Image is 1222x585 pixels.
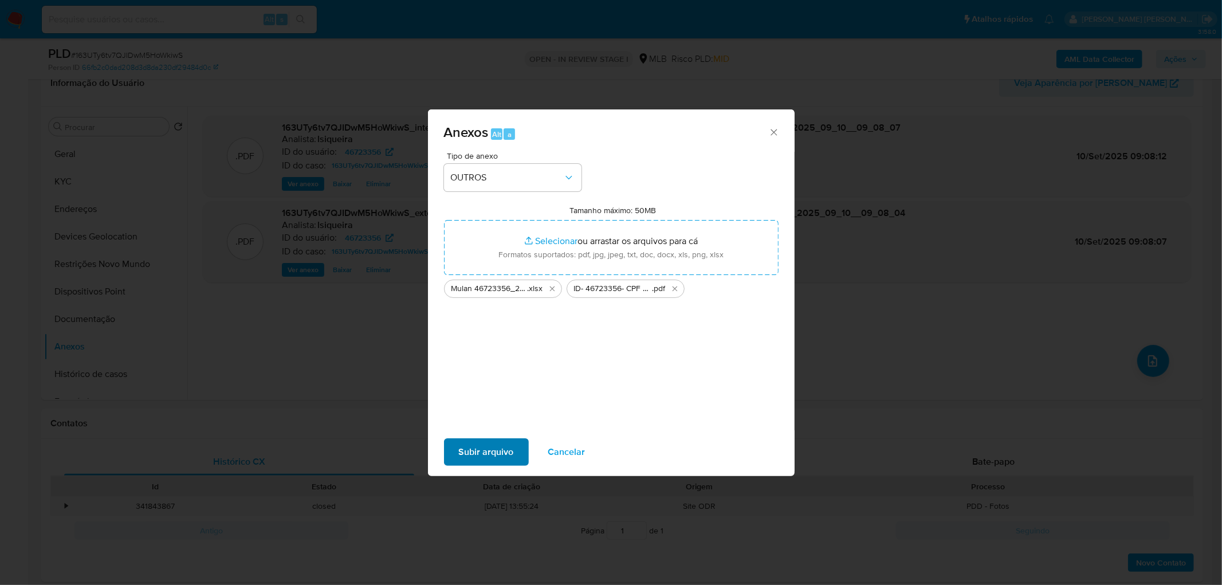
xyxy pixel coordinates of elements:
[459,439,514,465] span: Subir arquivo
[668,282,682,296] button: Excluir ID- 46723356- CPF 01091339198 - AMANDA ARAUJO DE MOURA.pdf
[528,283,543,295] span: .xlsx
[574,283,653,295] span: ID- 46723356- CPF 01091339198 - [PERSON_NAME]
[444,275,779,298] ul: Arquivos selecionados
[653,283,666,295] span: .pdf
[533,438,600,466] button: Cancelar
[545,282,559,296] button: Excluir Mulan 46723356_2025_09_09_17_43_06.xlsx
[569,205,656,215] label: Tamanho máximo: 50MB
[768,127,779,137] button: Fechar
[451,172,563,183] span: OUTROS
[444,438,529,466] button: Subir arquivo
[444,122,489,142] span: Anexos
[447,152,584,160] span: Tipo de anexo
[451,283,528,295] span: Mulan 46723356_2025_09_09_17_43_06
[548,439,586,465] span: Cancelar
[508,129,512,140] span: a
[492,129,501,140] span: Alt
[444,164,581,191] button: OUTROS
